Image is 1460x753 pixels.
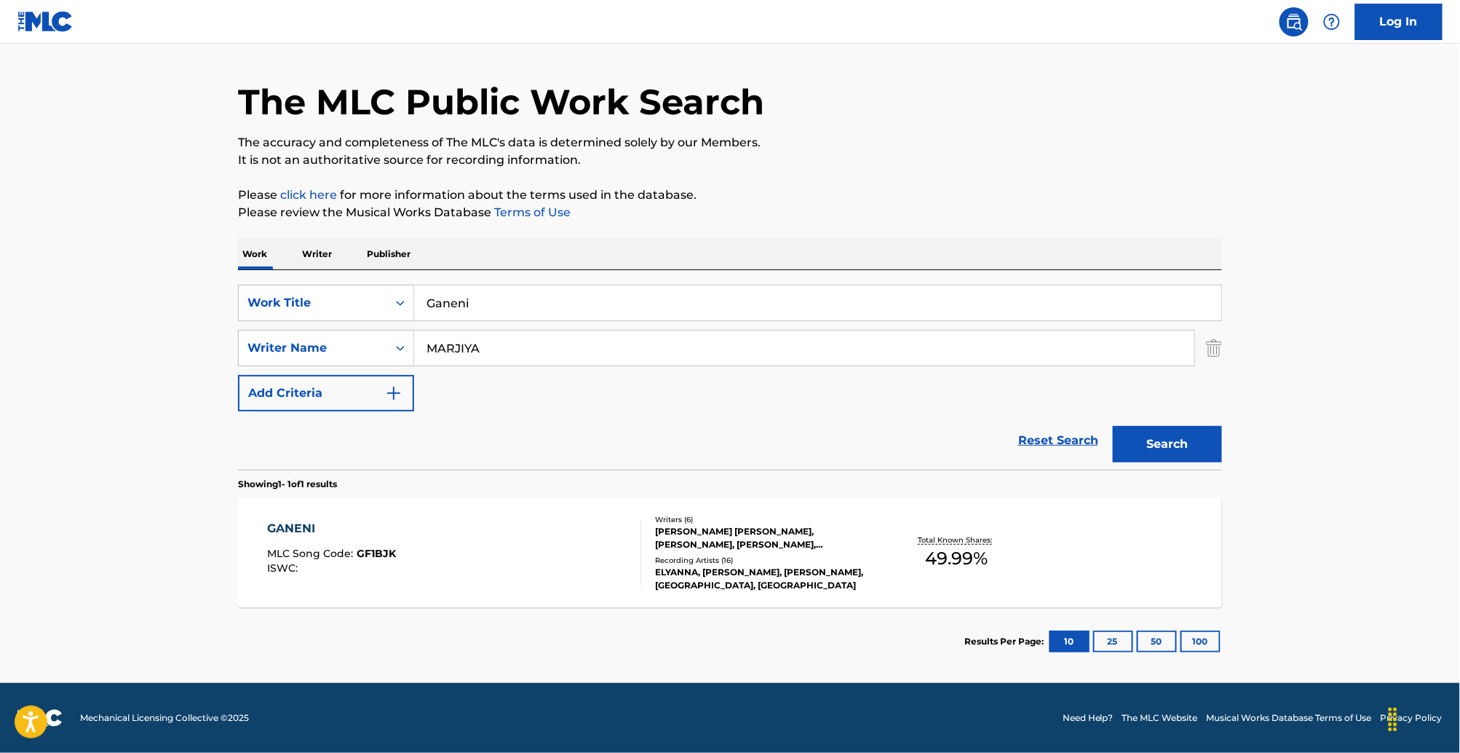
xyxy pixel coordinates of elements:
[238,186,1222,204] p: Please for more information about the terms used in the database.
[238,151,1222,169] p: It is not an authoritative source for recording information.
[268,561,302,575] span: ISWC :
[238,80,764,124] h1: The MLC Public Work Search
[1206,330,1222,366] img: Delete Criterion
[238,204,1222,221] p: Please review the Musical Works Database
[17,709,63,727] img: logo
[964,635,1047,648] p: Results Per Page:
[655,514,875,525] div: Writers ( 6 )
[1113,426,1222,462] button: Search
[385,385,402,402] img: 9d2ae6d4665cec9f34b9.svg
[491,205,571,219] a: Terms of Use
[1063,711,1114,725] a: Need Help?
[357,547,397,560] span: GF1BJK
[238,285,1222,470] form: Search Form
[268,520,397,537] div: GANENI
[280,188,337,202] a: click here
[247,294,378,312] div: Work Title
[238,239,271,269] p: Work
[655,525,875,551] div: [PERSON_NAME] [PERSON_NAME], [PERSON_NAME], [PERSON_NAME], [PERSON_NAME], [PERSON_NAME]
[1093,631,1133,653] button: 25
[362,239,415,269] p: Publisher
[1181,631,1221,653] button: 100
[1317,7,1346,36] div: Help
[298,239,336,269] p: Writer
[1122,711,1198,725] a: The MLC Website
[1323,13,1341,31] img: help
[247,339,378,357] div: Writer Name
[1381,711,1443,725] a: Privacy Policy
[238,478,337,491] p: Showing 1 - 1 of 1 results
[1050,631,1090,653] button: 10
[1137,631,1177,653] button: 50
[1381,698,1405,741] div: Drag
[1387,683,1460,753] iframe: Chat Widget
[655,566,875,592] div: ELYANNA, [PERSON_NAME], [PERSON_NAME], [GEOGRAPHIC_DATA], [GEOGRAPHIC_DATA]
[238,134,1222,151] p: The accuracy and completeness of The MLC's data is determined solely by our Members.
[1355,4,1443,40] a: Log In
[1207,711,1372,725] a: Musical Works Database Terms of Use
[17,11,74,32] img: MLC Logo
[1011,425,1106,457] a: Reset Search
[918,535,996,545] p: Total Known Shares:
[1280,7,1309,36] a: Public Search
[1285,13,1303,31] img: search
[238,498,1222,607] a: GANENIMLC Song Code:GF1BJKISWC:Writers (6)[PERSON_NAME] [PERSON_NAME], [PERSON_NAME], [PERSON_NAM...
[238,375,414,411] button: Add Criteria
[80,711,249,725] span: Mechanical Licensing Collective © 2025
[655,555,875,566] div: Recording Artists ( 16 )
[268,547,357,560] span: MLC Song Code :
[926,545,988,572] span: 49.99 %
